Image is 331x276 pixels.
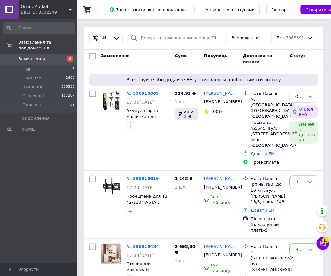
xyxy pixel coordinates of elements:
span: Управління статусами [206,7,255,12]
span: 2699 [66,75,75,81]
button: Чат з покупцем17 [317,237,329,250]
div: Післяплата (накладений платіж) [251,216,285,234]
div: Ірпінь, №3 (до 10 кг): вул. [PERSON_NAME], 13/5, прим. 143 [251,182,285,205]
span: Покупець [204,54,227,58]
span: 536556 [61,84,75,90]
div: м. [GEOGRAPHIC_DATA] ([GEOGRAPHIC_DATA], [GEOGRAPHIC_DATA].), Поштомат №5645: вул. [STREET_ADDRES... [251,96,285,149]
a: Додати ЕН [251,208,274,213]
span: 8 [67,56,73,62]
div: Оплачено [290,105,318,118]
span: 324,93 ₴ [175,91,196,96]
div: Нова Пошта [251,244,285,250]
span: 8 [73,66,75,72]
a: № 356918669 [127,91,159,96]
a: Фото товару [101,244,121,264]
span: 17:34[DATE] [127,185,155,190]
a: Кронштейн для ТВ 42-120" V-STAR V120 / Настінне кріплення для телевізора / Похилий кронштейн [127,194,168,234]
span: 17 [322,237,329,243]
div: [PHONE_NUMBER] [203,183,234,191]
span: Всі [277,35,283,41]
span: (706539) [284,35,304,40]
span: Виконані [22,84,42,90]
div: Дешева доставка [290,121,318,144]
span: Повідомлення [19,116,50,121]
span: Доставка та оплата [243,54,272,64]
span: Замовлення та повідомлення [19,40,77,51]
div: Нове [295,179,305,185]
span: Замовлення [101,54,130,58]
span: 17:35[DATE] [127,100,155,105]
span: 1 248 ₴ [175,176,193,181]
a: № 356918619 [127,176,159,181]
button: Експорт [266,5,295,14]
div: Нова Пошта [251,176,285,182]
img: Фото товару [101,244,121,264]
span: 17:34[DATE] [127,253,155,258]
span: Прийняті [22,75,42,81]
span: 2 шт. [175,185,187,190]
a: № 356918484 [127,244,159,249]
img: Фото товару [101,91,121,111]
div: 23.23 ₴ [175,108,199,120]
a: [PERSON_NAME] [204,176,238,182]
a: Акумуляторна машинка для стрижки +3 насадки, від USB, VGR V-959 / Тример для стрижки волосся та б... [127,108,169,148]
input: Пошук [3,22,75,34]
div: [PHONE_NUMBER] [203,251,234,259]
span: Cума [175,54,187,58]
span: Експорт [272,7,289,12]
a: [PERSON_NAME] [204,91,238,97]
div: Оплачено [295,93,305,100]
div: Нова Пошта [251,91,285,96]
span: Скасовані [22,93,44,99]
input: Пошук за номером замовлення, ПІБ покупця, номером телефону, Email, номером накладної [128,32,227,44]
span: 1 шт. [175,99,187,104]
span: Згенеруйте або додайте ЕН у замовлення, щоб отримати оплату [92,77,316,83]
span: Без рейтингу [210,194,231,205]
span: Нові [22,66,32,72]
a: Додати ЕН [251,151,274,156]
span: Статус [290,54,306,58]
span: Без рейтингу [210,262,231,273]
span: 100% [211,109,222,114]
div: с. [STREET_ADDRESS]: вул. [STREET_ADDRESS] [251,250,285,273]
div: Ваш ID: 3332249 [21,10,77,15]
span: Фільтри [102,35,111,41]
span: Покупці [19,126,36,132]
img: Фото товару [101,176,121,196]
span: 2 698,80 ₴ [175,244,196,255]
span: 69 [70,102,75,108]
div: [PHONE_NUMBER] [203,98,234,106]
span: 167207 [61,93,75,99]
button: Управління статусами [201,5,260,14]
span: OnlineMarket [21,4,69,10]
span: Замовлення [19,56,45,62]
div: Пром-оплата [251,160,285,165]
a: Фото товару [101,176,121,196]
span: Збережені фільтри: [232,35,266,41]
span: Оплачені [22,102,42,108]
span: Завантажити звіт по пром-оплаті [109,7,189,12]
a: [PERSON_NAME] [204,244,238,250]
span: 1 шт. [175,258,187,263]
div: Нове [295,247,305,253]
button: Завантажити звіт по пром-оплаті [104,5,195,14]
